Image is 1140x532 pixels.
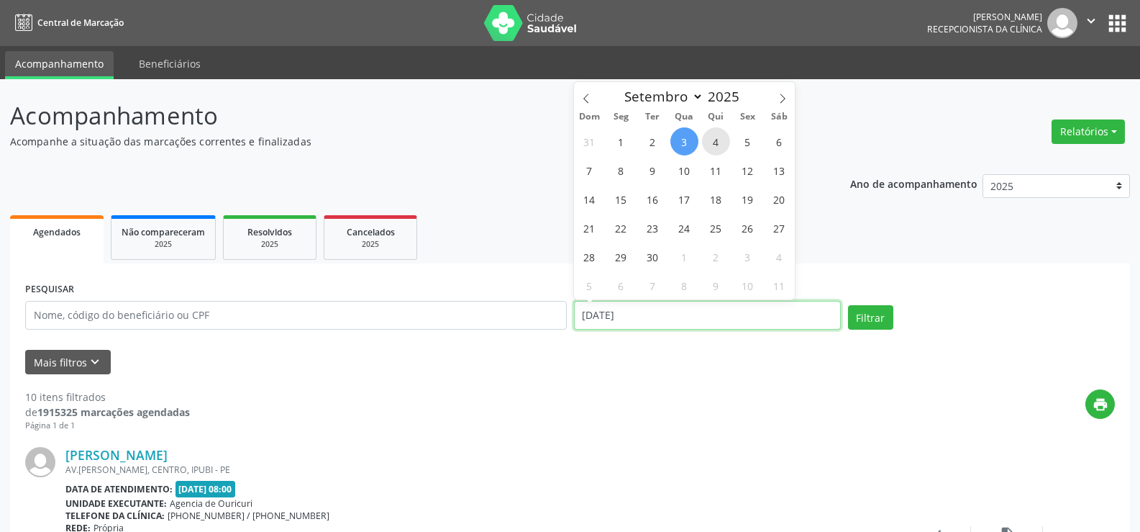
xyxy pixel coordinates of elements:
span: Setembro 6, 2025 [765,127,793,155]
span: [DATE] 08:00 [175,481,236,497]
span: Agendados [33,226,81,238]
span: Setembro 20, 2025 [765,185,793,213]
span: Outubro 10, 2025 [734,271,762,299]
span: Outubro 11, 2025 [765,271,793,299]
span: Resolvidos [247,226,292,238]
span: Setembro 15, 2025 [607,185,635,213]
i: print [1093,397,1108,412]
a: Acompanhamento [5,51,114,79]
span: Setembro 18, 2025 [702,185,730,213]
span: Setembro 1, 2025 [607,127,635,155]
a: Central de Marcação [10,11,124,35]
button: print [1085,389,1115,419]
p: Ano de acompanhamento [850,174,977,192]
select: Month [618,86,704,107]
img: img [25,447,55,477]
span: Setembro 23, 2025 [639,214,667,242]
input: Nome, código do beneficiário ou CPF [25,301,567,330]
button: Relatórios [1052,120,1125,144]
span: Setembro 3, 2025 [670,127,698,155]
div: AV.[PERSON_NAME], CENTRO, IPUBI - PE [65,464,899,476]
span: Setembro 25, 2025 [702,214,730,242]
span: Setembro 10, 2025 [670,156,698,184]
span: Dom [574,112,606,122]
span: [PHONE_NUMBER] / [PHONE_NUMBER] [168,510,329,522]
span: Setembro 21, 2025 [575,214,603,242]
span: Setembro 9, 2025 [639,156,667,184]
span: Setembro 28, 2025 [575,243,603,271]
span: Setembro 27, 2025 [765,214,793,242]
b: Telefone da clínica: [65,510,165,522]
span: Setembro 30, 2025 [639,243,667,271]
span: Outubro 1, 2025 [670,243,698,271]
strong: 1915325 marcações agendadas [37,405,190,419]
span: Agosto 31, 2025 [575,127,603,155]
span: Setembro 17, 2025 [670,185,698,213]
input: Selecione um intervalo [574,301,841,330]
span: Qui [700,112,731,122]
span: Setembro 29, 2025 [607,243,635,271]
div: [PERSON_NAME] [927,11,1042,23]
span: Setembro 16, 2025 [639,185,667,213]
span: Setembro 26, 2025 [734,214,762,242]
button:  [1077,8,1105,38]
div: 2025 [234,239,306,250]
i: keyboard_arrow_down [87,354,103,370]
input: Year [703,87,751,106]
div: de [25,405,190,420]
span: Outubro 6, 2025 [607,271,635,299]
b: Data de atendimento: [65,483,173,495]
span: Cancelados [347,226,395,238]
div: 10 itens filtrados [25,389,190,405]
i:  [1083,13,1099,29]
span: Outubro 4, 2025 [765,243,793,271]
button: Filtrar [848,305,893,330]
span: Sex [731,112,763,122]
span: Setembro 13, 2025 [765,156,793,184]
span: Qua [668,112,700,122]
span: Outubro 7, 2025 [639,271,667,299]
span: Seg [605,112,637,122]
span: Outubro 3, 2025 [734,243,762,271]
label: PESQUISAR [25,279,74,301]
span: Sáb [763,112,795,122]
div: 2025 [122,239,205,250]
span: Setembro 2, 2025 [639,127,667,155]
img: img [1047,8,1077,38]
div: 2025 [334,239,406,250]
span: Outubro 8, 2025 [670,271,698,299]
div: Página 1 de 1 [25,420,190,432]
span: Setembro 5, 2025 [734,127,762,155]
button: Mais filtroskeyboard_arrow_down [25,350,111,375]
b: Unidade executante: [65,497,167,510]
p: Acompanhamento [10,98,794,134]
span: Central de Marcação [37,17,124,29]
a: Beneficiários [129,51,211,76]
span: Setembro 8, 2025 [607,156,635,184]
span: Setembro 7, 2025 [575,156,603,184]
span: Recepcionista da clínica [927,23,1042,35]
span: Ter [637,112,668,122]
span: Outubro 5, 2025 [575,271,603,299]
span: Setembro 22, 2025 [607,214,635,242]
a: [PERSON_NAME] [65,447,168,463]
p: Acompanhe a situação das marcações correntes e finalizadas [10,134,794,149]
span: Setembro 12, 2025 [734,156,762,184]
span: Setembro 24, 2025 [670,214,698,242]
span: Setembro 11, 2025 [702,156,730,184]
span: Setembro 19, 2025 [734,185,762,213]
span: Setembro 4, 2025 [702,127,730,155]
span: Não compareceram [122,226,205,238]
button: apps [1105,11,1130,36]
span: Outubro 2, 2025 [702,243,730,271]
span: Outubro 9, 2025 [702,271,730,299]
span: Agencia de Ouricuri [170,497,252,510]
span: Setembro 14, 2025 [575,185,603,213]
